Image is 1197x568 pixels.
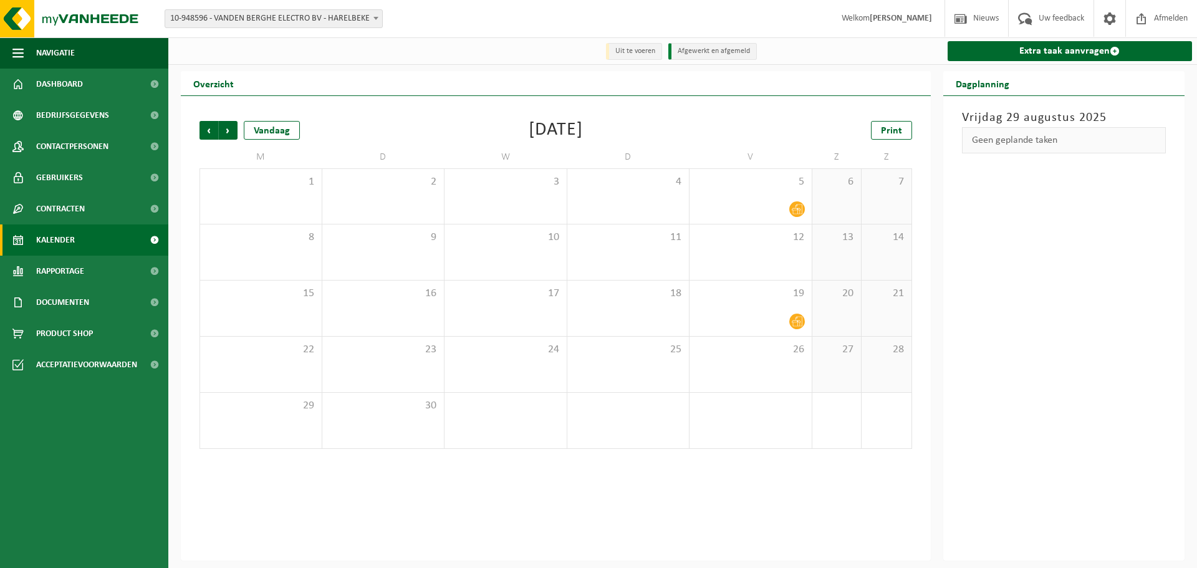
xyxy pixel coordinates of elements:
[574,175,683,189] span: 4
[868,231,905,244] span: 14
[322,146,445,168] td: D
[690,146,812,168] td: V
[696,231,805,244] span: 12
[881,126,902,136] span: Print
[199,146,322,168] td: M
[36,318,93,349] span: Product Shop
[36,162,83,193] span: Gebruikers
[606,43,662,60] li: Uit te voeren
[244,121,300,140] div: Vandaag
[206,175,315,189] span: 1
[868,343,905,357] span: 28
[948,41,1193,61] a: Extra taak aanvragen
[329,175,438,189] span: 2
[567,146,690,168] td: D
[668,43,757,60] li: Afgewerkt en afgemeld
[165,10,382,27] span: 10-948596 - VANDEN BERGHE ELECTRO BV - HARELBEKE
[329,399,438,413] span: 30
[36,256,84,287] span: Rapportage
[206,287,315,301] span: 15
[574,343,683,357] span: 25
[36,224,75,256] span: Kalender
[36,131,108,162] span: Contactpersonen
[329,287,438,301] span: 16
[574,287,683,301] span: 18
[868,287,905,301] span: 21
[199,121,218,140] span: Vorige
[529,121,583,140] div: [DATE]
[870,14,932,23] strong: [PERSON_NAME]
[181,71,246,95] h2: Overzicht
[329,343,438,357] span: 23
[871,121,912,140] a: Print
[868,175,905,189] span: 7
[36,37,75,69] span: Navigatie
[451,343,560,357] span: 24
[206,399,315,413] span: 29
[36,69,83,100] span: Dashboard
[696,175,805,189] span: 5
[165,9,383,28] span: 10-948596 - VANDEN BERGHE ELECTRO BV - HARELBEKE
[206,231,315,244] span: 8
[445,146,567,168] td: W
[812,146,862,168] td: Z
[862,146,911,168] td: Z
[451,231,560,244] span: 10
[451,287,560,301] span: 17
[696,343,805,357] span: 26
[819,287,855,301] span: 20
[36,193,85,224] span: Contracten
[219,121,238,140] span: Volgende
[574,231,683,244] span: 11
[36,287,89,318] span: Documenten
[451,175,560,189] span: 3
[819,231,855,244] span: 13
[962,108,1166,127] h3: Vrijdag 29 augustus 2025
[36,100,109,131] span: Bedrijfsgegevens
[819,343,855,357] span: 27
[962,127,1166,153] div: Geen geplande taken
[696,287,805,301] span: 19
[943,71,1022,95] h2: Dagplanning
[36,349,137,380] span: Acceptatievoorwaarden
[819,175,855,189] span: 6
[329,231,438,244] span: 9
[206,343,315,357] span: 22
